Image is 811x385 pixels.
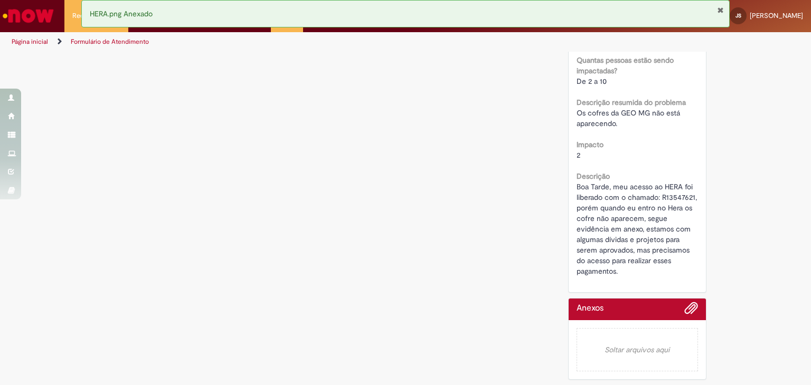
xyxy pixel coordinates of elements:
em: Soltar arquivos aqui [577,328,699,371]
span: Boa Tarde, meu acesso ao HERA foi liberado com o chamado: R13547621, porém quando eu entro no Her... [577,182,699,276]
h2: Anexos [577,304,603,313]
b: Impacto [577,140,603,149]
span: [PERSON_NAME] [750,11,803,20]
b: Quantas pessoas estão sendo impactadas? [577,55,674,75]
span: Requisições [72,11,109,21]
span: JS [735,12,741,19]
a: Formulário de Atendimento [71,37,149,46]
img: ServiceNow [1,5,55,26]
a: Página inicial [12,37,48,46]
span: 2 [577,150,580,160]
b: Descrição [577,171,610,181]
button: Fechar Notificação [717,6,724,14]
ul: Trilhas de página [8,32,533,52]
b: Descrição resumida do problema [577,98,686,107]
span: De 2 a 10 [577,76,607,86]
span: HERA.png Anexado [90,9,153,18]
span: Os cofres da GEO MG não está aparecendo. [577,108,682,128]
